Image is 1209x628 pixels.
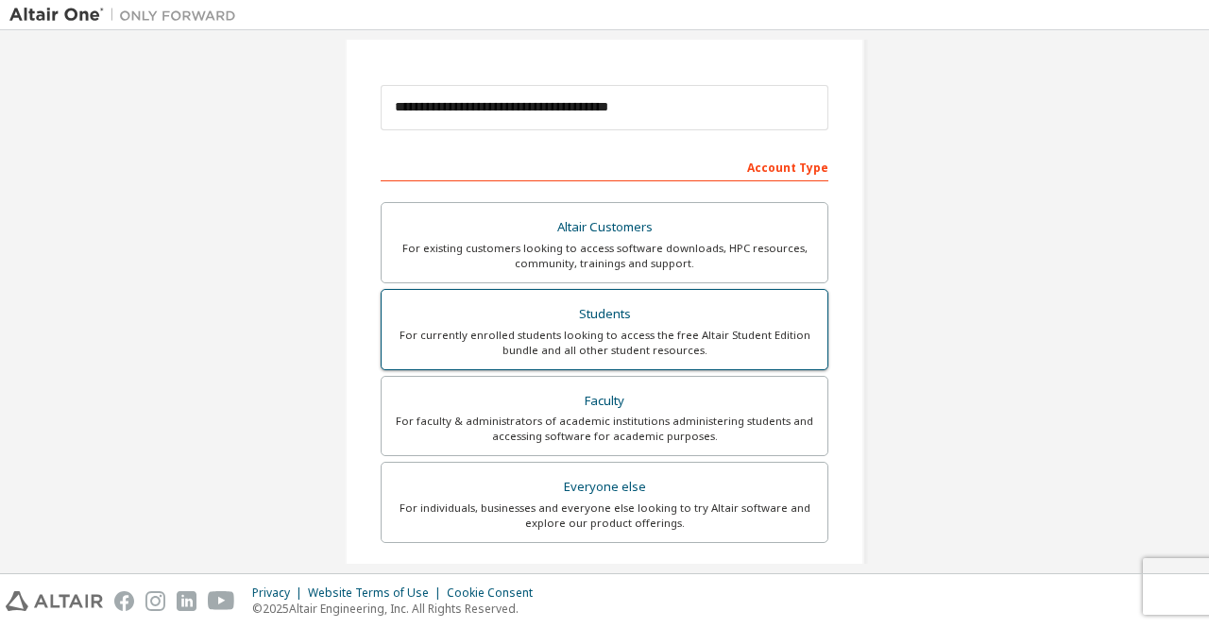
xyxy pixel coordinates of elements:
[177,591,196,611] img: linkedin.svg
[393,301,816,328] div: Students
[393,214,816,241] div: Altair Customers
[208,591,235,611] img: youtube.svg
[308,586,447,601] div: Website Terms of Use
[393,241,816,271] div: For existing customers looking to access software downloads, HPC resources, community, trainings ...
[9,6,246,25] img: Altair One
[114,591,134,611] img: facebook.svg
[6,591,103,611] img: altair_logo.svg
[252,586,308,601] div: Privacy
[145,591,165,611] img: instagram.svg
[252,601,544,617] p: © 2025 Altair Engineering, Inc. All Rights Reserved.
[393,501,816,531] div: For individuals, businesses and everyone else looking to try Altair software and explore our prod...
[393,474,816,501] div: Everyone else
[393,414,816,444] div: For faculty & administrators of academic institutions administering students and accessing softwa...
[381,151,828,181] div: Account Type
[393,388,816,415] div: Faculty
[393,328,816,358] div: For currently enrolled students looking to access the free Altair Student Edition bundle and all ...
[447,586,544,601] div: Cookie Consent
